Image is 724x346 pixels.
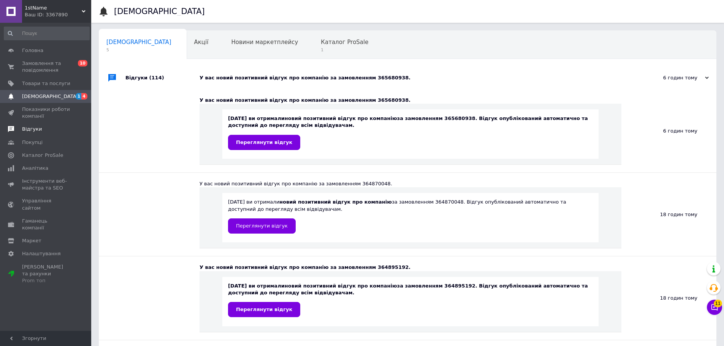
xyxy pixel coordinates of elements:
[633,74,709,81] div: 6 годин тому
[621,89,716,172] div: 6 годин тому
[22,106,70,120] span: Показники роботи компанії
[4,27,90,40] input: Пошук
[285,283,397,289] b: новий позитивний відгук про компанію
[228,283,593,317] div: [DATE] ви отримали за замовленням 364895192. Відгук опублікований автоматично та доступний до пер...
[621,173,716,256] div: 18 годин тому
[279,199,392,205] b: новий позитивний відгук про компанію
[22,218,70,231] span: Гаманець компанії
[228,218,296,234] a: Переглянути відгук
[22,250,61,257] span: Налаштування
[231,39,298,46] span: Новини маркетплейсу
[200,264,621,271] div: У вас новий позитивний відгук про компанію за замовленням 364895192.
[22,139,43,146] span: Покупці
[236,223,288,229] span: Переглянути відгук
[22,237,41,244] span: Маркет
[78,60,87,66] span: 10
[76,93,82,100] span: 1
[22,165,48,172] span: Аналітика
[22,264,70,284] span: [PERSON_NAME] та рахунки
[125,66,200,89] div: Відгуки
[22,178,70,191] span: Інструменти веб-майстра та SEO
[200,180,621,187] div: У вас новий позитивний відгук про компанію за замовленням 364870048.
[621,256,716,340] div: 18 годин тому
[25,11,91,18] div: Ваш ID: 3367890
[714,300,722,307] span: 11
[114,7,205,16] h1: [DEMOGRAPHIC_DATA]
[149,75,164,81] span: (114)
[81,93,87,100] span: 4
[194,39,209,46] span: Акції
[236,139,292,145] span: Переглянути відгук
[228,135,300,150] a: Переглянути відгук
[321,47,368,53] span: 1
[228,199,593,233] div: [DATE] ви отримали за замовленням 364870048. Відгук опублікований автоматично та доступний до пер...
[22,197,70,211] span: Управління сайтом
[22,152,63,159] span: Каталог ProSale
[22,80,70,87] span: Товари та послуги
[285,115,397,121] b: новий позитивний відгук про компанію
[228,302,300,317] a: Переглянути відгук
[22,93,78,100] span: [DEMOGRAPHIC_DATA]
[22,60,70,74] span: Замовлення та повідомлення
[22,126,42,133] span: Відгуки
[236,307,292,312] span: Переглянути відгук
[25,5,82,11] span: 1stName
[200,74,633,81] div: У вас новий позитивний відгук про компанію за замовленням 365680938.
[228,115,593,150] div: [DATE] ви отримали за замовленням 365680938. Відгук опублікований автоматично та доступний до пер...
[22,277,70,284] div: Prom топ
[106,39,171,46] span: [DEMOGRAPHIC_DATA]
[321,39,368,46] span: Каталог ProSale
[22,47,43,54] span: Головна
[106,47,171,53] span: 5
[707,300,722,315] button: Чат з покупцем11
[200,97,621,104] div: У вас новий позитивний відгук про компанію за замовленням 365680938.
